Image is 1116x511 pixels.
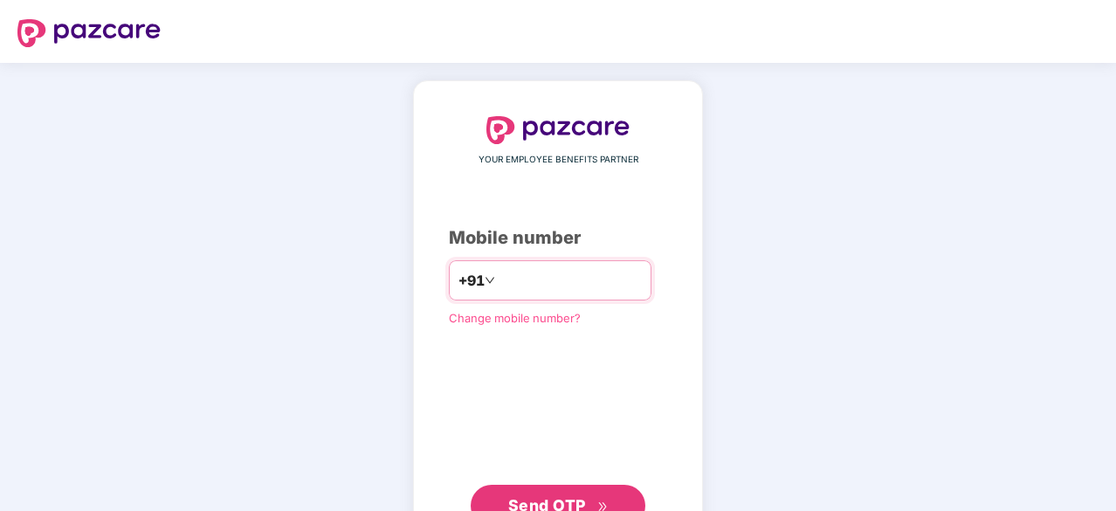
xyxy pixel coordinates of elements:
span: down [485,275,495,286]
img: logo [17,19,161,47]
a: Change mobile number? [449,311,581,325]
div: Mobile number [449,224,667,252]
img: logo [486,116,630,144]
span: YOUR EMPLOYEE BENEFITS PARTNER [479,153,638,167]
span: +91 [458,270,485,292]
